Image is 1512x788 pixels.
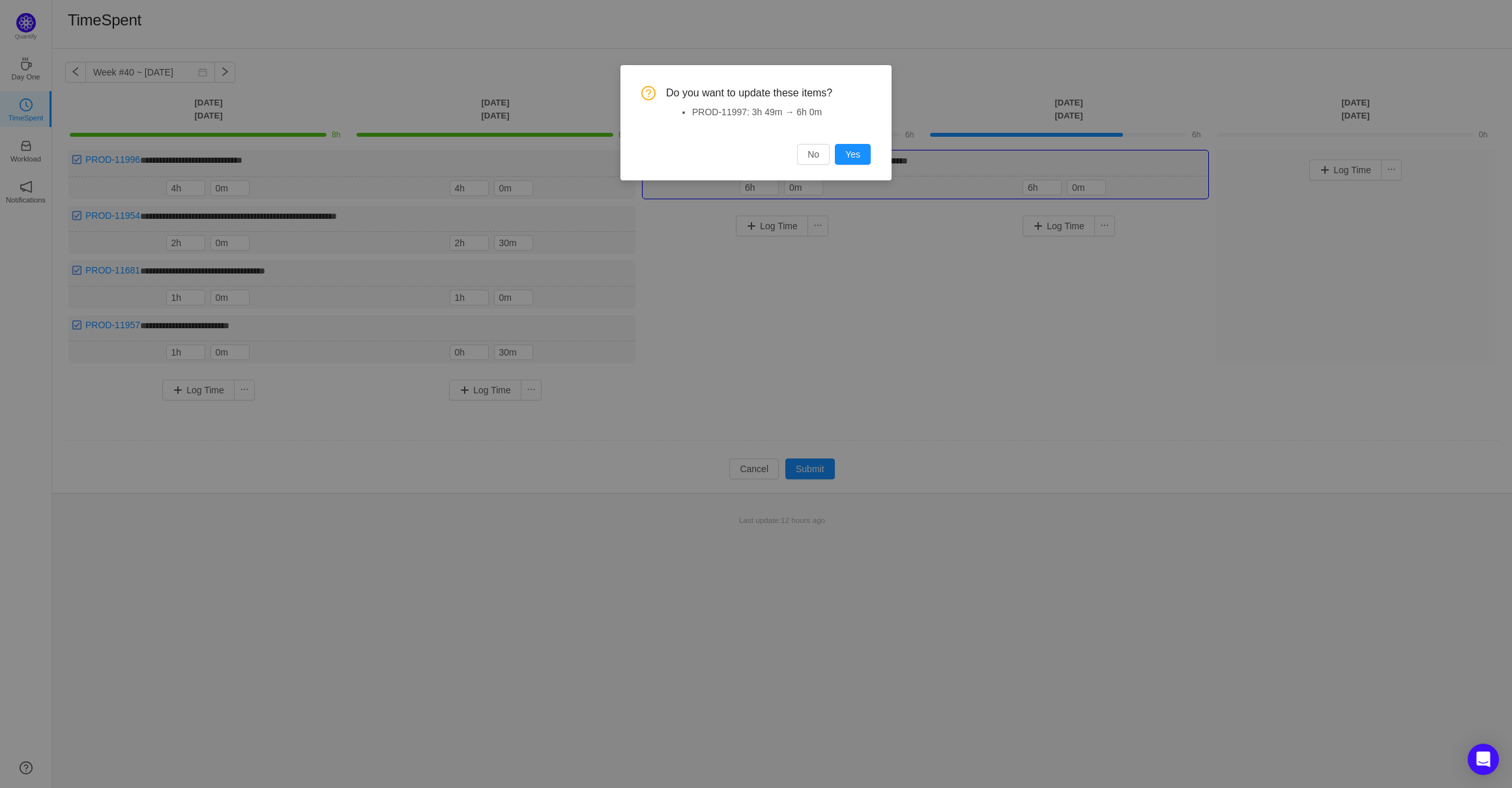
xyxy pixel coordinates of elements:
[666,86,871,100] span: Do you want to update these items?
[797,144,830,165] button: No
[641,86,656,100] i: icon: question-circle
[692,106,871,119] li: PROD-11997: 3h 49m → 6h 0m
[1468,744,1499,775] div: Open Intercom Messenger
[835,144,871,165] button: Yes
